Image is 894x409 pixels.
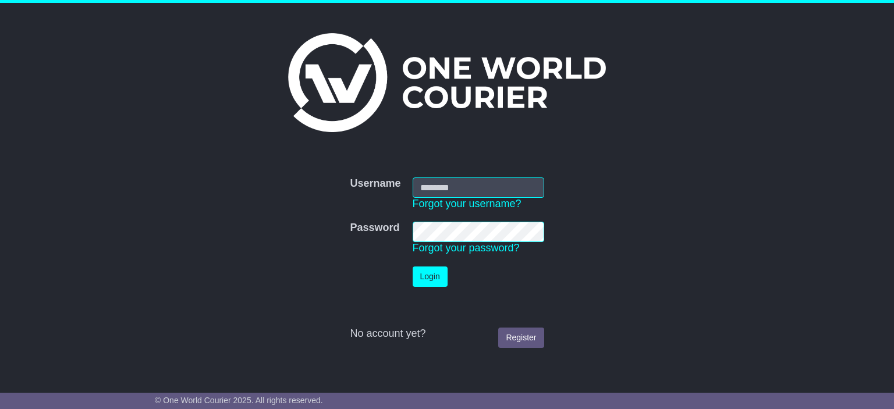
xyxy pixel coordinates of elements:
[155,396,323,405] span: © One World Courier 2025. All rights reserved.
[498,328,544,348] a: Register
[350,222,399,234] label: Password
[350,328,544,340] div: No account yet?
[350,177,400,190] label: Username
[413,242,520,254] a: Forgot your password?
[413,266,448,287] button: Login
[288,33,606,132] img: One World
[413,198,521,209] a: Forgot your username?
